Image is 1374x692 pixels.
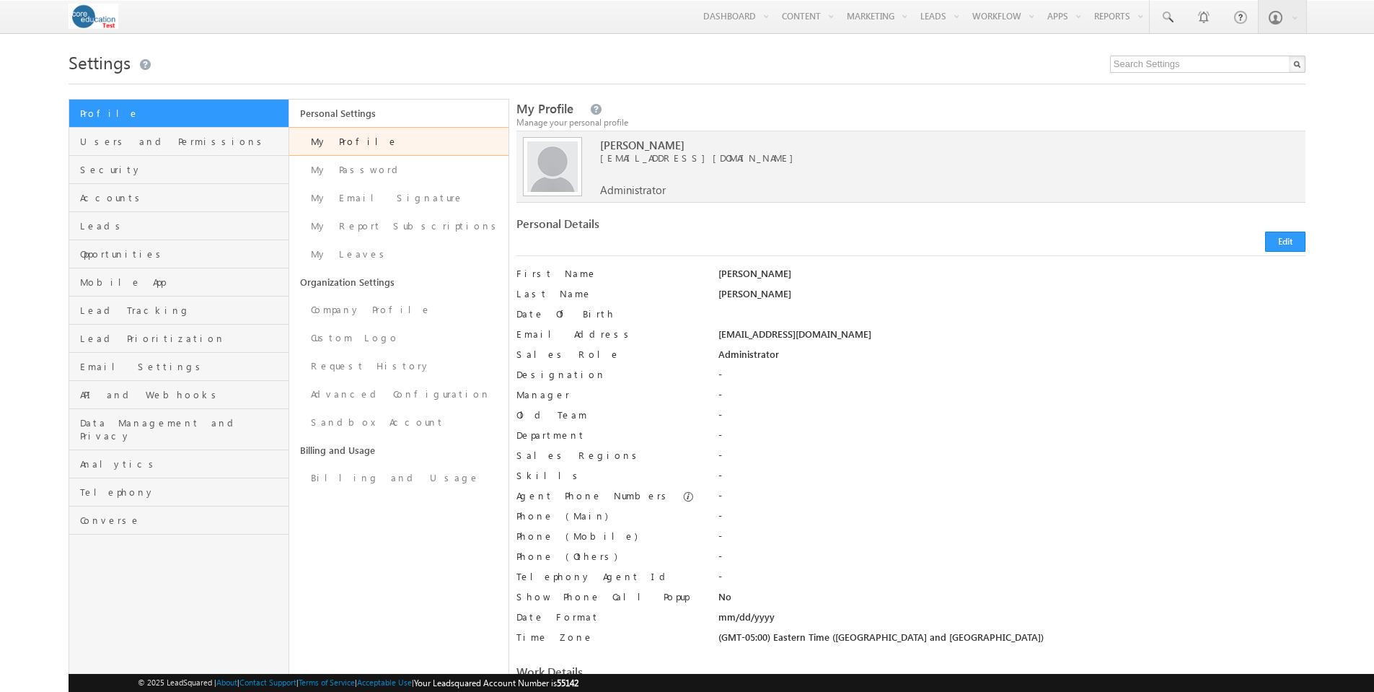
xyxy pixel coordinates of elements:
[516,116,1305,129] div: Manage your personal profile
[718,509,1305,530] div: -
[516,408,698,421] label: Old Team
[80,163,284,176] span: Security
[414,678,578,688] span: Your Leadsquared Account Number is
[69,268,288,297] a: Mobile App
[718,550,1305,570] div: -
[69,450,288,478] a: Analytics
[516,449,698,462] label: Sales Regions
[718,368,1305,388] div: -
[289,268,508,296] a: Organization Settings
[69,51,131,74] span: Settings
[289,437,508,464] a: Billing and Usage
[69,381,288,409] a: API and Webhooks
[289,464,508,492] a: Billing and Usage
[516,388,698,401] label: Manager
[516,665,901,686] div: Work Details
[718,610,1305,631] div: mm/dd/yyyy
[718,429,1305,449] div: -
[69,156,288,184] a: Security
[80,457,284,470] span: Analytics
[516,307,698,320] label: Date Of Birth
[69,4,118,29] img: Custom Logo
[600,152,1231,165] span: [EMAIL_ADDRESS][DOMAIN_NAME]
[516,267,698,280] label: First Name
[1265,232,1305,252] button: Edit
[289,324,508,352] a: Custom Logo
[1110,56,1305,73] input: Search Settings
[516,631,698,644] label: Time Zone
[69,325,288,353] a: Lead Prioritization
[718,408,1305,429] div: -
[557,678,578,688] span: 55142
[80,360,284,373] span: Email Settings
[80,107,284,120] span: Profile
[718,570,1305,590] div: -
[516,328,698,341] label: Email Address
[516,429,698,442] label: Department
[516,530,638,543] label: Phone (Mobile)
[289,240,508,268] a: My Leaves
[69,409,288,450] a: Data Management and Privacy
[516,469,698,482] label: Skills
[516,100,573,117] span: My Profile
[516,570,698,583] label: Telephony Agent Id
[718,530,1305,550] div: -
[239,678,296,687] a: Contact Support
[80,486,284,499] span: Telephony
[80,219,284,232] span: Leads
[718,469,1305,489] div: -
[600,139,1231,152] span: [PERSON_NAME]
[80,332,284,345] span: Lead Prioritization
[69,184,288,212] a: Accounts
[80,388,284,401] span: API and Webhooks
[718,267,1305,287] div: [PERSON_NAME]
[516,550,698,563] label: Phone (Others)
[516,509,698,522] label: Phone (Main)
[69,212,288,240] a: Leads
[80,135,284,148] span: Users and Permissions
[80,191,284,204] span: Accounts
[138,676,578,690] span: © 2025 LeadSquared | | | | |
[80,276,284,289] span: Mobile App
[69,240,288,268] a: Opportunities
[718,328,1305,348] div: [EMAIL_ADDRESS][DOMAIN_NAME]
[289,212,508,240] a: My Report Subscriptions
[600,183,666,196] span: Administrator
[289,408,508,437] a: Sandbox Account
[718,388,1305,408] div: -
[69,297,288,325] a: Lead Tracking
[718,631,1305,651] div: (GMT-05:00) Eastern Time ([GEOGRAPHIC_DATA] and [GEOGRAPHIC_DATA])
[357,678,412,687] a: Acceptable Use
[80,416,284,442] span: Data Management and Privacy
[69,100,288,128] a: Profile
[69,353,288,381] a: Email Settings
[718,287,1305,307] div: [PERSON_NAME]
[289,127,508,156] a: My Profile
[69,128,288,156] a: Users and Permissions
[80,248,284,260] span: Opportunities
[69,507,288,535] a: Converse
[69,478,288,507] a: Telephony
[216,678,237,687] a: About
[289,380,508,408] a: Advanced Configuration
[718,489,1305,509] div: -
[516,287,698,300] label: Last Name
[718,348,1305,368] div: Administrator
[299,678,355,687] a: Terms of Service
[516,590,698,603] label: Show Phone Call Popup
[718,449,1305,469] div: -
[718,590,1305,610] div: No
[516,368,698,381] label: Designation
[289,156,508,184] a: My Password
[516,489,671,502] label: Agent Phone Numbers
[80,514,284,527] span: Converse
[516,348,698,361] label: Sales Role
[289,100,508,127] a: Personal Settings
[80,304,284,317] span: Lead Tracking
[289,184,508,212] a: My Email Signature
[516,610,698,623] label: Date Format
[516,217,901,237] div: Personal Details
[289,352,508,380] a: Request History
[289,296,508,324] a: Company Profile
